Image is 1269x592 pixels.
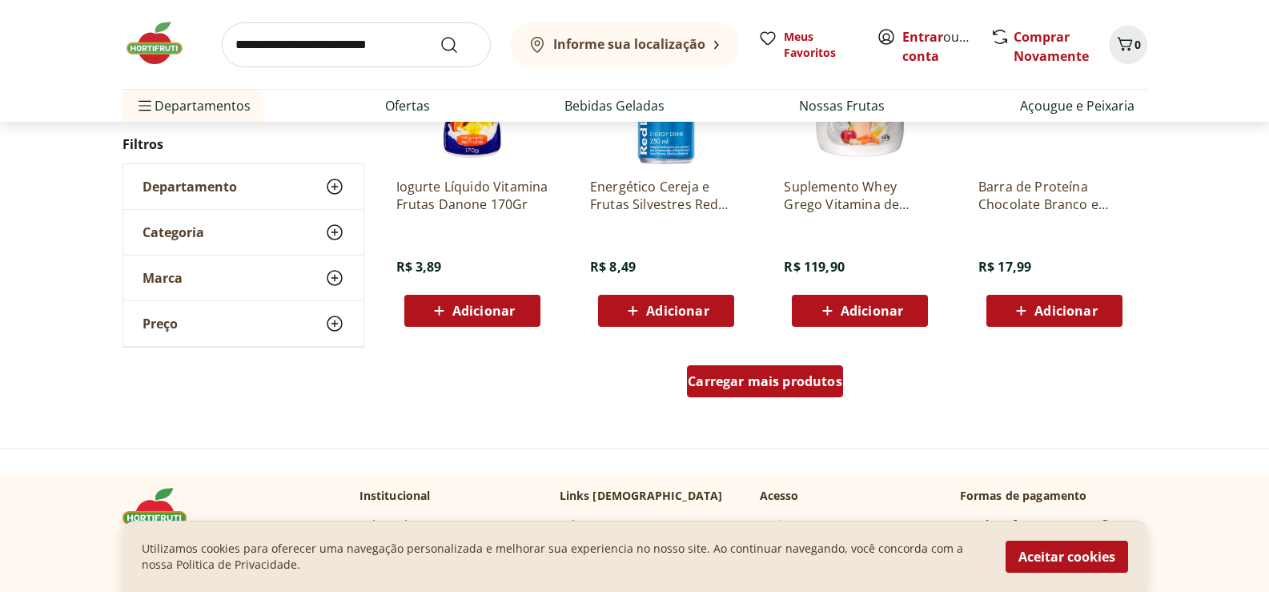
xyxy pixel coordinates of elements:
[142,541,986,573] p: Utilizamos cookies para oferecer uma navegação personalizada e melhorar sua experiencia no nosso ...
[1109,26,1147,64] button: Carrinho
[784,29,857,61] span: Meus Favoritos
[784,178,936,213] a: Suplemento Whey Grego Vitamina de Frutas Nutrata 450g
[385,96,430,115] a: Ofertas
[510,22,739,67] button: Informe sua localização
[841,304,903,317] span: Adicionar
[902,27,974,66] span: ou
[978,178,1130,213] a: Barra de Proteína Chocolate Branco e Frutas Vermelhas Dux 60g
[687,365,843,404] a: Carregar mais produtos
[143,224,204,240] span: Categoria
[122,19,203,67] img: Hortifruti
[553,35,705,53] b: Informe sua localização
[799,96,885,115] a: Nossas Frutas
[143,179,237,195] span: Departamento
[440,35,478,54] button: Submit Search
[123,301,363,346] button: Preço
[143,270,183,286] span: Marca
[792,295,928,327] button: Adicionar
[978,258,1031,276] span: R$ 17,99
[123,164,363,209] button: Departamento
[123,210,363,255] button: Categoria
[760,517,789,533] a: Login
[688,375,842,388] span: Carregar mais produtos
[758,29,857,61] a: Meus Favoritos
[135,87,155,125] button: Menu
[646,304,709,317] span: Adicionar
[452,304,515,317] span: Adicionar
[1014,28,1089,65] a: Comprar Novamente
[986,295,1122,327] button: Adicionar
[396,178,548,213] a: Iogurte Líquido Vitamina Frutas Danone 170Gr
[404,295,540,327] button: Adicionar
[590,178,742,213] a: Energético Cereja e Frutas Silvestres Red Bull 250ml
[564,96,665,115] a: Bebidas Geladas
[1006,541,1128,573] button: Aceitar cookies
[960,488,1147,504] p: Formas de pagamento
[902,28,943,46] a: Entrar
[122,128,364,160] h2: Filtros
[135,87,251,125] span: Departamentos
[598,295,734,327] button: Adicionar
[359,517,414,533] a: Sobre nós
[143,316,178,332] span: Preço
[960,517,1125,533] h3: Receba Ofertas e Promoções!
[1134,37,1141,52] span: 0
[123,256,363,300] button: Marca
[760,488,799,504] p: Acesso
[902,28,990,65] a: Criar conta
[784,258,844,276] span: R$ 119,90
[222,22,491,67] input: search
[560,488,723,504] p: Links [DEMOGRAPHIC_DATA]
[560,517,629,533] a: Fale conosco
[122,488,203,536] img: Hortifruti
[1034,304,1097,317] span: Adicionar
[396,258,442,276] span: R$ 3,89
[359,488,431,504] p: Institucional
[1020,96,1134,115] a: Açougue e Peixaria
[590,258,636,276] span: R$ 8,49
